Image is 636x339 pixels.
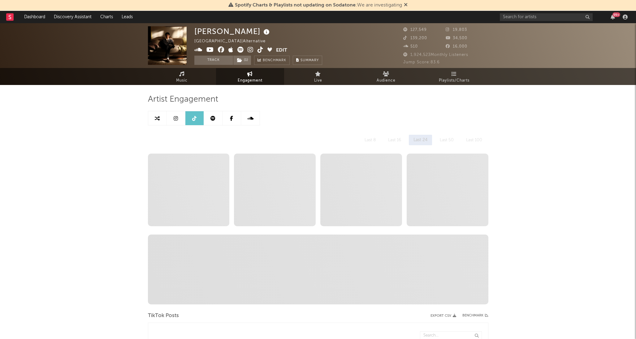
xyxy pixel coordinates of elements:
[216,68,284,85] a: Engagement
[377,77,396,84] span: Audience
[403,60,440,64] span: Jump Score: 83.6
[148,68,216,85] a: Music
[301,59,319,62] span: Summary
[360,135,380,145] div: Last 8
[194,38,273,45] div: [GEOGRAPHIC_DATA] | Alternative
[420,68,488,85] a: Playlists/Charts
[430,314,456,318] button: Export CSV
[500,13,593,21] input: Search for artists
[403,28,427,32] span: 127,549
[383,135,406,145] div: Last 16
[96,11,117,23] a: Charts
[439,77,469,84] span: Playlists/Charts
[612,12,620,17] div: 99 +
[148,96,218,103] span: Artist Engagement
[435,135,458,145] div: Last 50
[461,135,487,145] div: Last 100
[276,47,287,54] button: Edit
[233,56,251,65] span: ( 1 )
[462,312,488,320] a: Benchmark
[263,57,286,64] span: Benchmark
[194,26,271,36] div: [PERSON_NAME]
[20,11,50,23] a: Dashboard
[403,44,418,49] span: 510
[194,56,233,65] button: Track
[117,11,137,23] a: Leads
[238,77,262,84] span: Engagement
[403,53,468,57] span: 1,924,523 Monthly Listeners
[50,11,96,23] a: Discovery Assistant
[233,56,251,65] button: (1)
[404,3,408,8] span: Dismiss
[314,77,322,84] span: Live
[446,44,467,49] span: 16,000
[148,312,179,320] span: TikTok Posts
[446,28,467,32] span: 19,803
[284,68,352,85] a: Live
[409,135,432,145] div: Last 24
[235,3,356,8] span: Spotify Charts & Playlists not updating on Sodatone
[403,36,427,40] span: 139,200
[611,15,615,19] button: 99+
[254,56,290,65] a: Benchmark
[352,68,420,85] a: Audience
[446,36,467,40] span: 34,500
[293,56,322,65] button: Summary
[176,77,188,84] span: Music
[235,3,402,8] span: : We are investigating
